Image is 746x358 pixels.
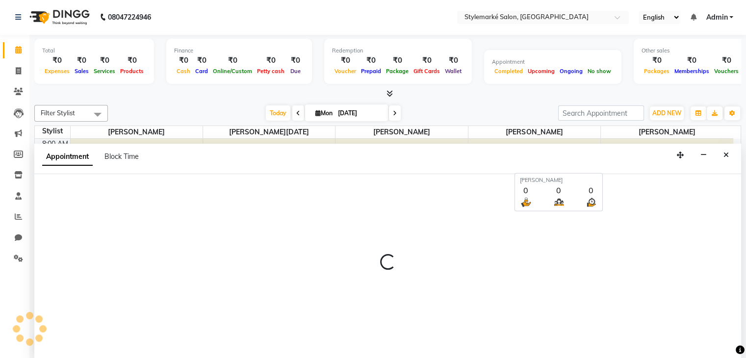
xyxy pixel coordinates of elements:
[210,55,255,66] div: ₹0
[255,68,287,75] span: Petty cash
[558,105,644,121] input: Search Appointment
[552,184,565,196] div: 0
[287,55,304,66] div: ₹0
[442,55,464,66] div: ₹0
[335,126,467,138] span: [PERSON_NAME]
[650,106,684,120] button: ADD NEW
[335,106,384,121] input: 2025-09-01
[557,68,585,75] span: Ongoing
[91,68,118,75] span: Services
[706,12,727,23] span: Admin
[585,68,614,75] span: No show
[719,148,733,163] button: Close
[642,55,672,66] div: ₹0
[520,184,532,196] div: 0
[91,55,118,66] div: ₹0
[255,55,287,66] div: ₹0
[672,68,712,75] span: Memberships
[442,68,464,75] span: Wallet
[652,109,681,117] span: ADD NEW
[332,55,359,66] div: ₹0
[492,68,525,75] span: Completed
[712,68,741,75] span: Vouchers
[118,55,146,66] div: ₹0
[384,55,411,66] div: ₹0
[72,68,91,75] span: Sales
[585,184,597,196] div: 0
[552,196,565,208] img: queue.png
[672,55,712,66] div: ₹0
[520,196,532,208] img: serve.png
[174,68,193,75] span: Cash
[25,3,92,31] img: logo
[585,196,597,208] img: wait_time.png
[42,47,146,55] div: Total
[411,68,442,75] span: Gift Cards
[288,68,303,75] span: Due
[313,109,335,117] span: Mon
[332,68,359,75] span: Voucher
[332,47,464,55] div: Redemption
[35,126,70,136] div: Stylist
[118,68,146,75] span: Products
[525,68,557,75] span: Upcoming
[601,126,733,138] span: [PERSON_NAME]
[193,55,210,66] div: ₹0
[210,68,255,75] span: Online/Custom
[193,68,210,75] span: Card
[203,126,335,138] span: ⁠[PERSON_NAME][DATE]
[359,55,384,66] div: ₹0
[108,3,151,31] b: 08047224946
[174,55,193,66] div: ₹0
[384,68,411,75] span: Package
[42,148,93,166] span: Appointment
[72,55,91,66] div: ₹0
[520,176,597,184] div: [PERSON_NAME]
[104,152,139,161] span: Block Time
[359,68,384,75] span: Prepaid
[71,126,203,138] span: [PERSON_NAME]
[41,109,75,117] span: Filter Stylist
[642,68,672,75] span: Packages
[174,47,304,55] div: Finance
[468,126,600,138] span: ⁠[PERSON_NAME]
[40,139,70,149] div: 8:00 AM
[42,55,72,66] div: ₹0
[411,55,442,66] div: ₹0
[266,105,290,121] span: Today
[492,58,614,66] div: Appointment
[42,68,72,75] span: Expenses
[712,55,741,66] div: ₹0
